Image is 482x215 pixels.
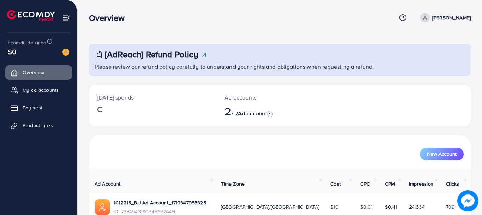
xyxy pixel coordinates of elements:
[457,190,478,211] img: image
[89,13,130,23] h3: Overview
[330,203,338,210] span: $10
[8,46,16,57] span: $0
[114,208,206,215] span: ID: 7384543190348562449
[225,104,303,118] h2: / 2
[225,103,231,119] span: 2
[5,101,72,115] a: Payment
[5,83,72,97] a: My ad accounts
[420,148,464,160] button: New Account
[446,203,454,210] span: 709
[5,118,72,132] a: Product Links
[330,180,341,187] span: Cost
[360,180,369,187] span: CPC
[62,49,69,56] img: image
[62,13,70,22] img: menu
[114,199,206,206] a: 1012215_B.J Ad Account_1719347958325
[221,180,245,187] span: Time Zone
[360,203,373,210] span: $0.01
[5,65,72,79] a: Overview
[95,62,466,71] p: Please review our refund policy carefully to understand your rights and obligations when requesti...
[95,199,110,215] img: ic-ads-acc.e4c84228.svg
[418,13,471,22] a: [PERSON_NAME]
[23,86,59,94] span: My ad accounts
[23,122,53,129] span: Product Links
[105,49,198,60] h3: [AdReach] Refund Policy
[446,180,459,187] span: Clicks
[23,104,42,111] span: Payment
[221,203,319,210] span: [GEOGRAPHIC_DATA]/[GEOGRAPHIC_DATA]
[225,93,303,102] p: Ad accounts
[385,180,395,187] span: CPM
[23,69,44,76] span: Overview
[95,180,121,187] span: Ad Account
[427,152,457,157] span: New Account
[8,39,46,46] span: Ecomdy Balance
[385,203,397,210] span: $0.41
[97,93,208,102] p: [DATE] spends
[238,109,273,117] span: Ad account(s)
[432,13,471,22] p: [PERSON_NAME]
[409,203,425,210] span: 24,634
[409,180,434,187] span: Impression
[7,10,55,21] img: logo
